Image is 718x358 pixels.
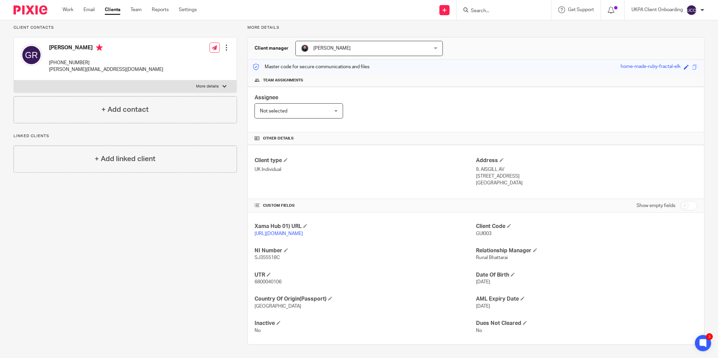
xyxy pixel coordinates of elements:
[255,203,476,208] h4: CUSTOM FIELDS
[101,104,149,115] h4: + Add contact
[476,272,697,279] h4: Date Of Birth
[706,333,713,340] div: 3
[260,109,287,113] span: Not selected
[476,296,697,303] h4: AML Expiry Date
[196,84,219,89] p: More details
[255,320,476,327] h4: Inactive
[568,7,594,12] span: Get Support
[255,223,476,230] h4: Xama Hub 01) URL
[263,136,294,141] span: Other details
[255,272,476,279] h4: UTR
[255,231,303,236] a: [URL][DOMAIN_NAME]
[631,6,683,13] p: UKPA Client Onboarding
[476,304,490,309] span: [DATE]
[247,25,704,30] p: More details
[476,280,490,284] span: [DATE]
[476,180,697,186] p: [GEOGRAPHIC_DATA]
[255,304,301,309] span: [GEOGRAPHIC_DATA]
[313,46,351,51] span: [PERSON_NAME]
[470,8,531,14] input: Search
[301,44,309,52] img: My%20Photo.jpg
[21,44,42,66] img: svg%3E
[476,223,697,230] h4: Client Code
[14,25,237,30] p: Client contacts
[476,320,697,327] h4: Dues Not Cleared
[255,166,476,173] p: UK Individual
[476,255,508,260] span: Runal Bhattarai
[95,154,155,164] h4: + Add linked client
[476,328,482,333] span: No
[263,78,303,83] span: Team assignments
[14,133,237,139] p: Linked clients
[14,5,47,15] img: Pixie
[179,6,197,13] a: Settings
[49,66,163,73] p: [PERSON_NAME][EMAIL_ADDRESS][DOMAIN_NAME]
[621,63,680,71] div: home-made-ruby-fractal-elk
[255,95,278,100] span: Assignee
[49,59,163,66] p: [PHONE_NUMBER]
[253,63,369,70] p: Master code for secure communications and files
[255,255,280,260] span: SJ355518C
[255,45,289,52] h3: Client manager
[83,6,95,13] a: Email
[476,166,697,173] p: 9, AISGILL AV
[476,157,697,164] h4: Address
[49,44,163,53] h4: [PERSON_NAME]
[105,6,120,13] a: Clients
[255,280,282,284] span: 6800040106
[637,202,675,209] label: Show empty fields
[152,6,169,13] a: Reports
[255,328,261,333] span: No
[476,173,697,180] p: [STREET_ADDRESS]
[255,157,476,164] h4: Client type
[130,6,142,13] a: Team
[255,247,476,254] h4: NI Number
[255,296,476,303] h4: Country Of Origin(Passport)
[476,231,492,236] span: GUI003
[686,5,697,16] img: svg%3E
[63,6,73,13] a: Work
[96,44,103,51] i: Primary
[476,247,697,254] h4: Relationship Manager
